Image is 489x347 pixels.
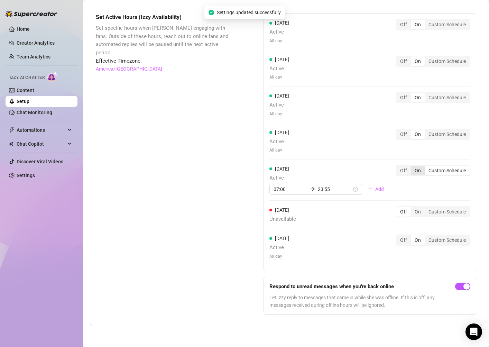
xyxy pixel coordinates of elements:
[425,56,470,66] div: Custom Schedule
[209,10,214,15] span: check-circle
[275,57,289,62] span: [DATE]
[411,166,425,175] div: On
[269,101,289,109] span: Active
[411,93,425,102] div: On
[425,207,470,217] div: Custom Schedule
[10,74,45,81] span: Izzy AI Chatter
[96,65,162,73] a: America/[GEOGRAPHIC_DATA]
[275,166,289,172] span: [DATE]
[17,173,35,178] a: Settings
[269,174,389,182] span: Active
[275,20,289,26] span: [DATE]
[396,166,411,175] div: Off
[17,138,66,149] span: Chat Copilot
[269,215,296,223] span: Unavailable
[396,206,470,217] div: segmented control
[425,166,470,175] div: Custom Schedule
[269,38,289,44] span: All day
[17,37,72,48] a: Creator Analytics
[396,235,470,246] div: segmented control
[425,93,470,102] div: Custom Schedule
[396,235,411,245] div: Off
[396,129,470,140] div: segmented control
[96,57,229,65] span: Effective Timezone:
[17,54,50,60] a: Team Analytics
[396,20,411,29] div: Off
[368,186,372,191] span: plus
[269,138,289,146] span: Active
[318,185,352,193] input: End time
[275,93,289,99] span: [DATE]
[425,235,470,245] div: Custom Schedule
[217,9,281,16] span: Settings updated successfully
[269,283,394,290] strong: Respond to unread messages when you're back online
[47,72,58,82] img: AI Chatter
[396,129,411,139] div: Off
[269,253,289,260] span: All day
[425,20,470,29] div: Custom Schedule
[375,186,384,192] span: Add
[269,244,289,252] span: Active
[396,165,470,176] div: segmented control
[17,110,52,115] a: Chat Monitoring
[17,99,29,104] a: Setup
[362,184,389,195] button: Add
[9,141,13,146] img: Chat Copilot
[269,294,452,309] span: Let Izzy reply to messages that came in while she was offline. If this is off, any messages recei...
[269,28,289,36] span: Active
[411,207,425,217] div: On
[425,129,470,139] div: Custom Schedule
[96,13,229,21] h5: Set Active Hours (Izzy Availability)
[396,92,470,103] div: segmented control
[17,26,30,32] a: Home
[17,125,66,136] span: Automations
[396,19,470,30] div: segmented control
[465,323,482,340] div: Open Intercom Messenger
[269,65,289,73] span: Active
[269,74,289,81] span: All day
[411,56,425,66] div: On
[6,10,57,17] img: logo-BBDzfeDw.svg
[411,20,425,29] div: On
[396,207,411,217] div: Off
[269,147,289,154] span: All day
[96,24,229,57] span: Set specific hours when [PERSON_NAME] engaging with fans. Outside of these hours, reach out to on...
[396,56,411,66] div: Off
[275,207,289,213] span: [DATE]
[396,93,411,102] div: Off
[396,56,470,67] div: segmented control
[9,127,15,133] span: thunderbolt
[411,129,425,139] div: On
[17,88,34,93] a: Content
[411,235,425,245] div: On
[17,159,63,164] a: Discover Viral Videos
[274,185,307,193] input: Start time
[275,236,289,241] span: [DATE]
[310,186,315,191] span: arrow-right
[269,111,289,117] span: All day
[275,130,289,135] span: [DATE]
